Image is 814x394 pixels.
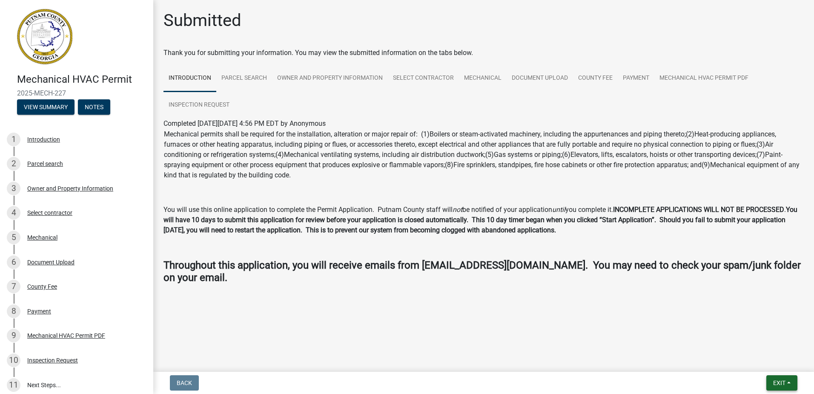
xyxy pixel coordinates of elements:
div: Parcel search [27,161,63,167]
span: Back [177,380,192,386]
td: Mechanical permits shall be required for the installation, alteration or major repair of: (1)Boil... [163,129,804,181]
div: Mechanical [27,235,57,240]
div: 6 [7,255,20,269]
div: 11 [7,378,20,392]
div: Introduction [27,136,60,142]
h1: Submitted [163,10,241,31]
button: View Summary [17,99,75,115]
div: 7 [7,280,20,293]
a: Owner and Property Information [272,65,388,92]
wm-modal-confirm: Notes [78,104,110,111]
div: 4 [7,206,20,220]
button: Notes [78,99,110,115]
a: Mechanical [459,65,507,92]
div: Inspection Request [27,357,78,363]
div: Owner and Property Information [27,185,113,191]
a: Mechanical HVAC Permit PDF [654,65,754,92]
div: 3 [7,182,20,195]
div: 8 [7,304,20,318]
div: 9 [7,329,20,342]
a: Select contractor [388,65,459,92]
button: Exit [766,375,797,391]
div: Mechanical HVAC Permit PDF [27,333,105,339]
button: Back [170,375,199,391]
div: Thank you for submitting your information. You may view the submitted information on the tabs below. [163,48,804,58]
div: Payment [27,308,51,314]
p: You will use this online application to complete the Permit Application. Putnam County staff will... [163,205,804,235]
div: 5 [7,231,20,244]
strong: INCOMPLETE APPLICATIONS WILL NOT BE PROCESSED [613,206,784,214]
a: County Fee [573,65,618,92]
span: Completed [DATE][DATE] 4:56 PM EDT by Anonymous [163,119,326,127]
div: Document Upload [27,259,75,265]
div: County Fee [27,284,57,290]
a: Document Upload [507,65,573,92]
i: until [552,206,565,214]
div: 2 [7,157,20,171]
div: 10 [7,353,20,367]
i: not [453,206,462,214]
div: Select contractor [27,210,72,216]
strong: Throughout this application, you will receive emails from [EMAIL_ADDRESS][DOMAIN_NAME]. You may n... [163,259,801,284]
strong: You will have 10 days to submit this application for review before your application is closed aut... [163,206,797,234]
h4: Mechanical HVAC Permit [17,73,146,86]
wm-modal-confirm: Summary [17,104,75,111]
a: Introduction [163,65,216,92]
a: Payment [618,65,654,92]
a: Inspection Request [163,92,235,119]
span: Exit [773,380,785,386]
div: 1 [7,133,20,146]
a: Parcel search [216,65,272,92]
span: 2025-MECH-227 [17,89,136,97]
img: Putnam County, Georgia [17,9,72,64]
